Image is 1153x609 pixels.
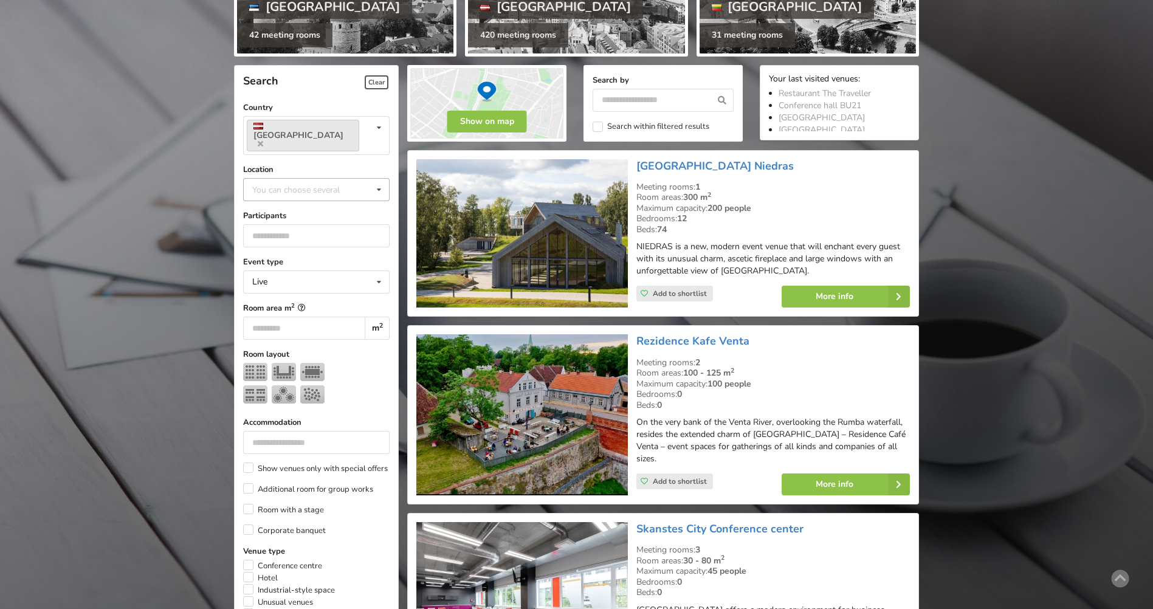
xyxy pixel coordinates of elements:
[636,389,910,400] div: Bedrooms:
[636,416,910,465] p: On the very bank of the Venta River, overlooking the Rumba waterfall, resides the extended charm ...
[636,577,910,588] div: Bedrooms:
[416,334,627,495] img: Unusual venues | Kuldiga | Rezidence Kafe Venta
[700,23,795,47] div: 31 meeting rooms
[243,416,390,428] label: Accommodation
[252,278,267,286] div: Live
[779,124,865,136] a: [GEOGRAPHIC_DATA]
[653,289,707,298] span: Add to shortlist
[636,400,910,411] div: Beds:
[636,556,910,566] div: Room areas:
[653,477,707,486] span: Add to shortlist
[636,357,910,368] div: Meeting rooms:
[243,256,390,268] label: Event type
[237,23,332,47] div: 42 meeting rooms
[593,122,709,132] label: Search within filtered results
[677,576,682,588] strong: 0
[243,584,335,596] label: Industrial-style space
[379,321,383,330] sup: 2
[243,385,267,404] img: Classroom
[636,521,804,536] a: Skanstes City Conference center
[243,163,390,176] label: Location
[657,399,662,411] strong: 0
[683,555,724,566] strong: 30 - 80 m
[636,192,910,203] div: Room areas:
[657,587,662,598] strong: 0
[636,159,794,173] a: [GEOGRAPHIC_DATA] Niedras
[636,182,910,193] div: Meeting rooms:
[636,587,910,598] div: Beds:
[247,120,359,151] a: [GEOGRAPHIC_DATA]
[243,210,390,222] label: Participants
[243,483,373,495] label: Additional room for group works
[731,366,734,375] sup: 2
[243,572,278,584] label: Hotel
[683,191,711,203] strong: 300 m
[683,367,734,379] strong: 100 - 125 m
[243,560,322,572] label: Conference centre
[243,101,390,114] label: Country
[243,504,324,516] label: Room with a stage
[707,190,711,199] sup: 2
[243,463,388,475] label: Show venues only with special offers
[707,202,751,214] strong: 200 people
[636,368,910,379] div: Room areas:
[636,566,910,577] div: Maximum capacity:
[677,213,687,224] strong: 12
[779,112,865,123] a: [GEOGRAPHIC_DATA]
[636,334,749,348] a: Rezidence Kafe Venta
[243,74,278,88] span: Search
[291,301,295,309] sup: 2
[695,357,700,368] strong: 2
[243,302,390,314] label: Room area m
[782,473,910,495] a: More info
[695,544,700,556] strong: 3
[779,100,861,111] a: Conference hall BU21
[695,181,700,193] strong: 1
[407,65,566,142] img: Show on map
[721,553,724,562] sup: 2
[782,286,910,308] a: More info
[636,224,910,235] div: Beds:
[243,363,267,381] img: Theater
[593,74,734,86] label: Search by
[365,75,388,89] span: Clear
[365,317,390,340] div: m
[636,379,910,390] div: Maximum capacity:
[243,596,313,608] label: Unusual venues
[272,363,296,381] img: U-shape
[243,525,326,537] label: Corporate banquet
[677,388,682,400] strong: 0
[769,74,910,86] div: Your last visited venues:
[636,241,910,277] p: NIEDRAS is a new, modern event venue that will enchant every guest with its unusual charm, asceti...
[707,378,751,390] strong: 100 people
[636,213,910,224] div: Bedrooms:
[249,182,367,196] div: You can choose several
[636,203,910,214] div: Maximum capacity:
[243,348,390,360] label: Room layout
[468,23,568,47] div: 420 meeting rooms
[243,545,390,557] label: Venue type
[636,545,910,556] div: Meeting rooms:
[779,88,871,99] a: Restaurant The Traveller
[447,111,527,132] button: Show on map
[657,224,667,235] strong: 74
[300,385,325,404] img: Reception
[300,363,325,381] img: Boardroom
[707,565,746,577] strong: 45 people
[416,159,627,308] img: Guest house | Dobeles Municipality | Lake Resort Niedras
[272,385,296,404] img: Banquet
